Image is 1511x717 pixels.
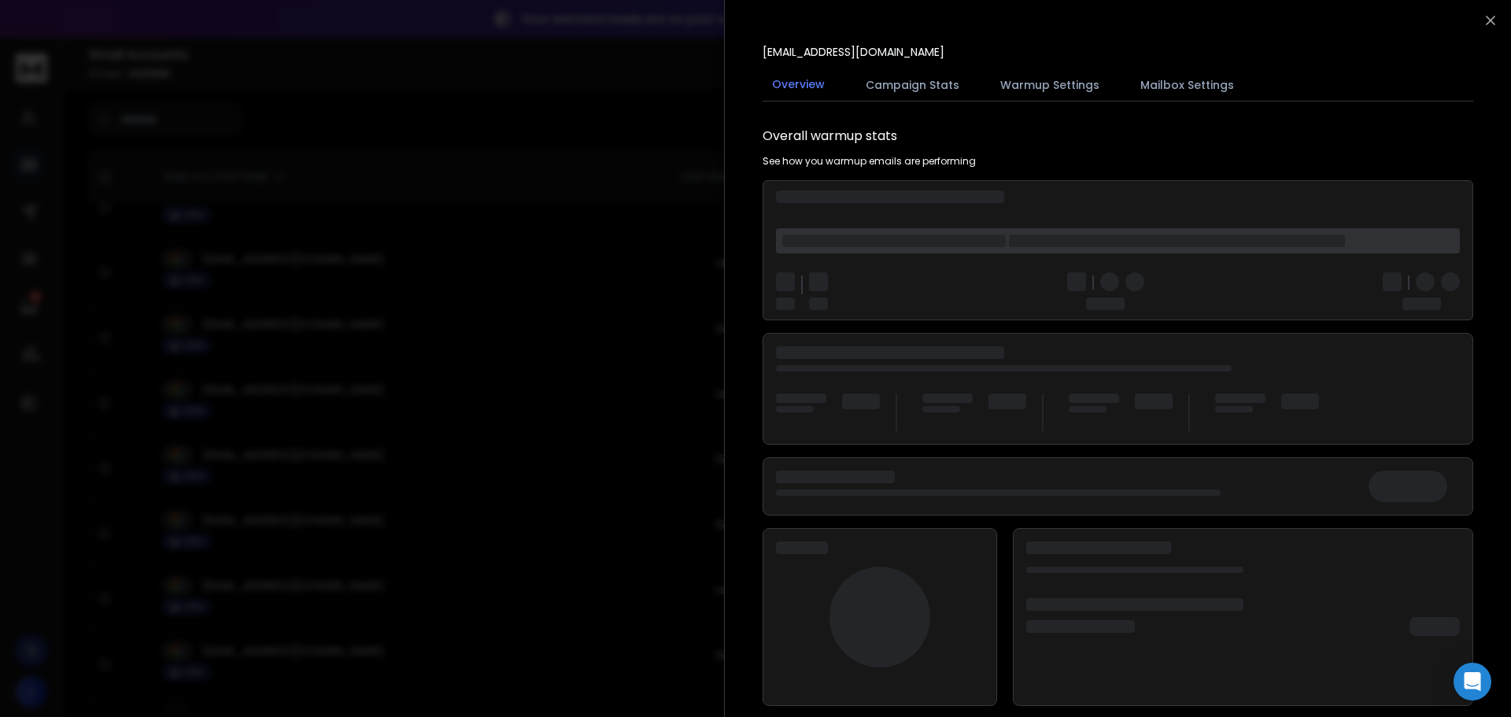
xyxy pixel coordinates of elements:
p: [EMAIL_ADDRESS][DOMAIN_NAME] [763,44,944,60]
h1: Overall warmup stats [763,127,897,146]
div: Open Intercom Messenger [1454,663,1491,700]
button: Campaign Stats [856,68,969,102]
button: Warmup Settings [991,68,1109,102]
p: See how you warmup emails are performing [763,155,976,168]
button: Mailbox Settings [1131,68,1243,102]
button: Overview [763,67,834,103]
